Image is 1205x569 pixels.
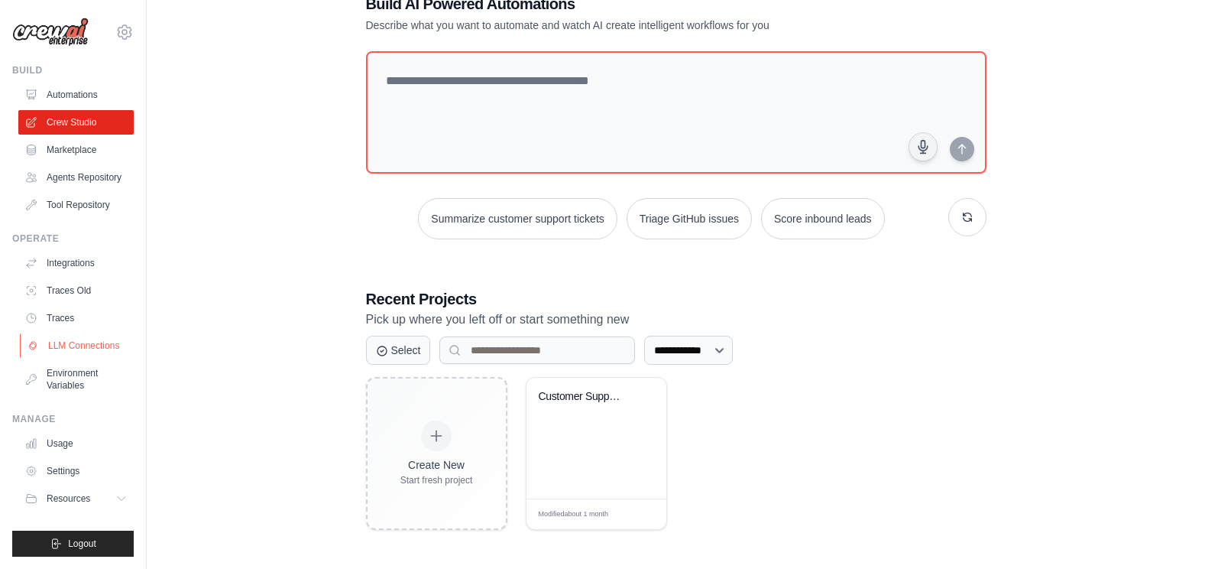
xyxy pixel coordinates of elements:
[761,198,885,239] button: Score inbound leads
[366,310,986,330] p: Pick up where you left off or start something new
[366,288,986,310] h3: Recent Projects
[18,193,134,217] a: Tool Repository
[12,18,89,47] img: Logo
[18,459,134,483] a: Settings
[400,457,473,473] div: Create New
[366,336,431,365] button: Select
[1129,496,1205,569] iframe: Chat Widget
[630,509,643,520] span: Edit
[12,413,134,425] div: Manage
[20,333,135,358] a: LLM Connections
[18,361,134,398] a: Environment Variables
[68,538,96,550] span: Logout
[12,531,134,557] button: Logout
[18,306,134,330] a: Traces
[18,251,134,275] a: Integrations
[627,198,752,239] button: Triage GitHub issues
[366,18,879,33] p: Describe what you want to automate and watch AI create intelligent workflows for you
[539,509,609,520] span: Modified about 1 month
[18,486,134,511] button: Resources
[18,110,134,135] a: Crew Studio
[12,64,134,76] div: Build
[47,493,90,505] span: Resources
[1129,496,1205,569] div: Widget de chat
[12,232,134,245] div: Operate
[18,165,134,190] a: Agents Repository
[18,431,134,456] a: Usage
[418,198,617,239] button: Summarize customer support tickets
[400,474,473,486] div: Start fresh project
[909,132,938,161] button: Click to speak your automation idea
[18,83,134,107] a: Automations
[18,138,134,162] a: Marketplace
[948,198,986,236] button: Get new suggestions
[539,390,631,404] div: Customer Support Ticket Automation
[18,278,134,303] a: Traces Old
